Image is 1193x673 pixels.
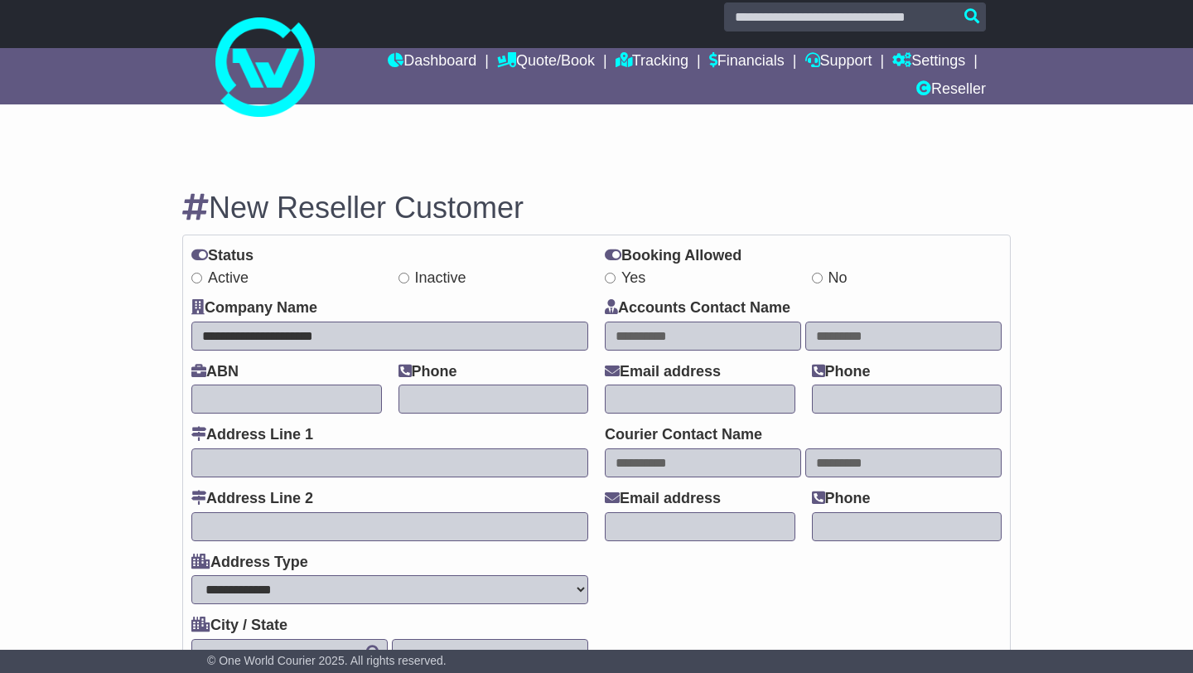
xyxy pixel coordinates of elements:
[892,48,965,76] a: Settings
[805,48,872,76] a: Support
[605,247,741,265] label: Booking Allowed
[605,490,721,508] label: Email address
[605,273,616,283] input: Yes
[191,490,313,508] label: Address Line 2
[182,191,1011,225] h3: New Reseller Customer
[916,76,986,104] a: Reseller
[616,48,688,76] a: Tracking
[605,363,721,381] label: Email address
[191,273,202,283] input: Active
[191,617,287,635] label: City / State
[191,269,249,288] label: Active
[812,490,871,508] label: Phone
[605,426,762,444] label: Courier Contact Name
[191,247,254,265] label: Status
[398,273,409,283] input: Inactive
[709,48,785,76] a: Financials
[388,48,476,76] a: Dashboard
[207,654,447,667] span: © One World Courier 2025. All rights reserved.
[812,363,871,381] label: Phone
[191,299,317,317] label: Company Name
[605,299,790,317] label: Accounts Contact Name
[191,554,308,572] label: Address Type
[191,426,313,444] label: Address Line 1
[497,48,595,76] a: Quote/Book
[812,269,848,288] label: No
[812,273,823,283] input: No
[191,363,239,381] label: ABN
[398,269,466,288] label: Inactive
[398,363,457,381] label: Phone
[605,269,645,288] label: Yes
